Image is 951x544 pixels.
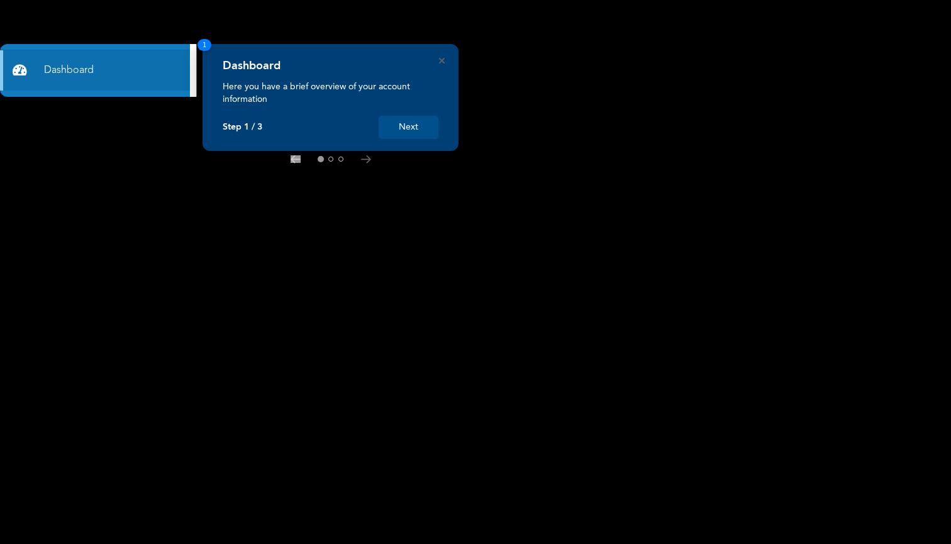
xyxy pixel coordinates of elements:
p: Step 1 / 3 [223,122,262,133]
span: 1 [197,39,211,51]
button: Next [379,116,438,139]
button: Close [439,58,445,64]
p: Here you have a brief overview of your account information [223,80,438,106]
h4: Dashboard [223,59,281,73]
